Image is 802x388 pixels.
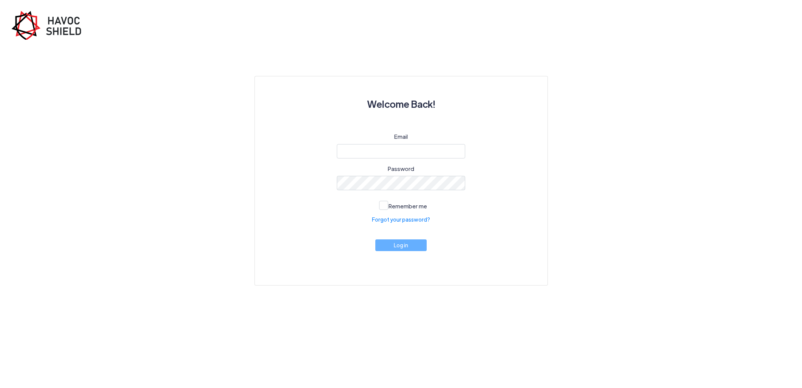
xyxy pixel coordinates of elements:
[11,11,87,40] img: havoc-shield-register-logo.png
[375,239,427,251] button: Log in
[388,165,414,173] label: Password
[372,216,430,223] a: Forgot your password?
[389,202,427,210] span: Remember me
[394,132,408,141] label: Email
[273,95,529,113] h3: Welcome Back!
